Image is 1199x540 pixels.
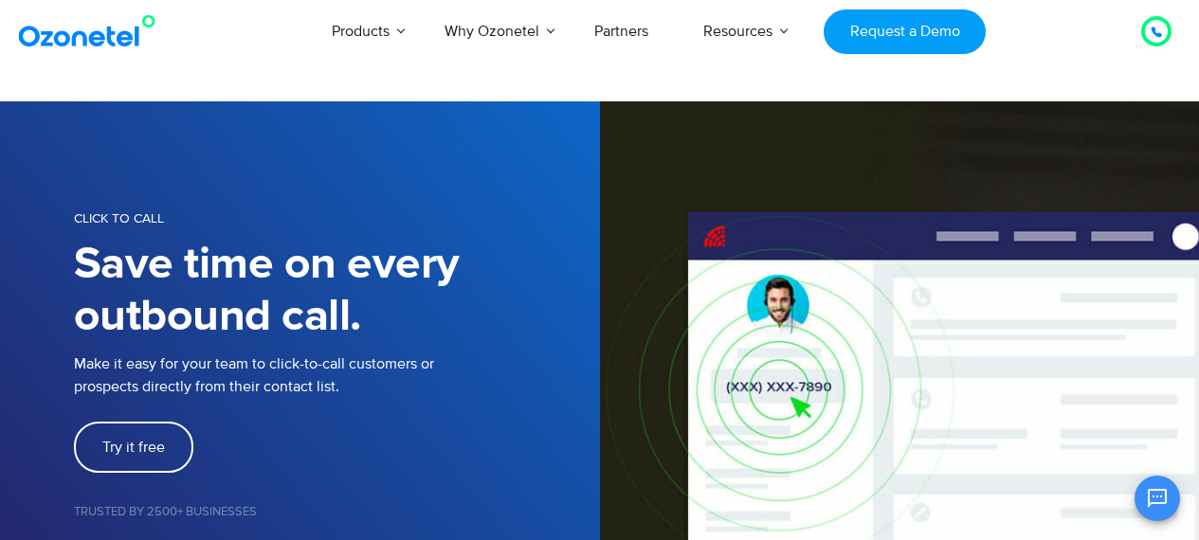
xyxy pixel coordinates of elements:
[102,440,165,455] span: Try it free
[74,506,600,518] h5: Trusted by 2500+ Businesses
[74,422,193,473] a: Try it free
[74,210,164,226] span: CLICK TO CALL
[1135,476,1180,521] button: Open chat
[74,352,600,398] p: Make it easy for your team to click-to-call customers or prospects directly from their contact list.
[74,239,600,343] h1: Save time on every outbound call.
[824,9,986,54] a: Request a Demo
